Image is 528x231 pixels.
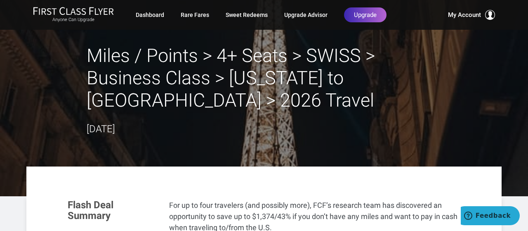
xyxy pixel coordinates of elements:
[461,206,520,227] iframe: Opens a widget where you can find more information
[87,123,115,135] time: [DATE]
[136,7,164,22] a: Dashboard
[344,7,387,22] a: Upgrade
[284,7,328,22] a: Upgrade Advisor
[68,200,157,221] h3: Flash Deal Summary
[448,10,495,20] button: My Account
[33,7,114,23] a: First Class FlyerAnyone Can Upgrade
[33,17,114,23] small: Anyone Can Upgrade
[181,7,209,22] a: Rare Fares
[33,7,114,15] img: First Class Flyer
[87,45,441,112] h2: Miles / Points > 4+ Seats > SWISS > Business Class > [US_STATE] to [GEOGRAPHIC_DATA] > 2026 Travel
[226,7,268,22] a: Sweet Redeems
[448,10,481,20] span: My Account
